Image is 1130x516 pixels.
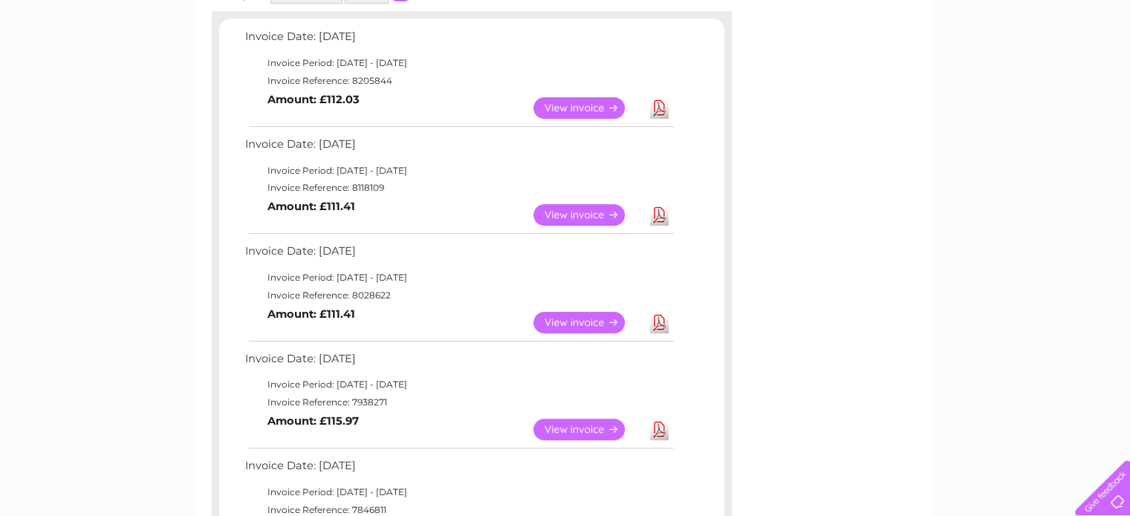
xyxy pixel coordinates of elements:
[947,63,992,74] a: Telecoms
[241,72,676,90] td: Invoice Reference: 8205844
[241,27,676,54] td: Invoice Date: [DATE]
[241,376,676,393] td: Invoice Period: [DATE] - [DATE]
[1001,63,1022,74] a: Blog
[267,200,355,213] b: Amount: £111.41
[241,269,676,287] td: Invoice Period: [DATE] - [DATE]
[533,204,643,226] a: View
[39,39,115,84] img: logo.png
[241,456,676,483] td: Invoice Date: [DATE]
[241,241,676,269] td: Invoice Date: [DATE]
[868,63,897,74] a: Water
[267,414,359,428] b: Amount: £115.97
[650,97,669,119] a: Download
[1031,63,1068,74] a: Contact
[650,312,669,333] a: Download
[241,162,676,180] td: Invoice Period: [DATE] - [DATE]
[241,179,676,197] td: Invoice Reference: 8118109
[533,419,643,440] a: View
[241,393,676,411] td: Invoice Reference: 7938271
[241,134,676,162] td: Invoice Date: [DATE]
[241,54,676,72] td: Invoice Period: [DATE] - [DATE]
[1081,63,1116,74] a: Log out
[267,307,355,321] b: Amount: £111.41
[906,63,938,74] a: Energy
[533,312,643,333] a: View
[241,483,676,501] td: Invoice Period: [DATE] - [DATE]
[215,8,917,72] div: Clear Business is a trading name of Verastar Limited (registered in [GEOGRAPHIC_DATA] No. 3667643...
[241,287,676,304] td: Invoice Reference: 8028622
[267,93,360,106] b: Amount: £112.03
[533,97,643,119] a: View
[650,419,669,440] a: Download
[650,204,669,226] a: Download
[850,7,952,26] a: 0333 014 3131
[241,349,676,376] td: Invoice Date: [DATE]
